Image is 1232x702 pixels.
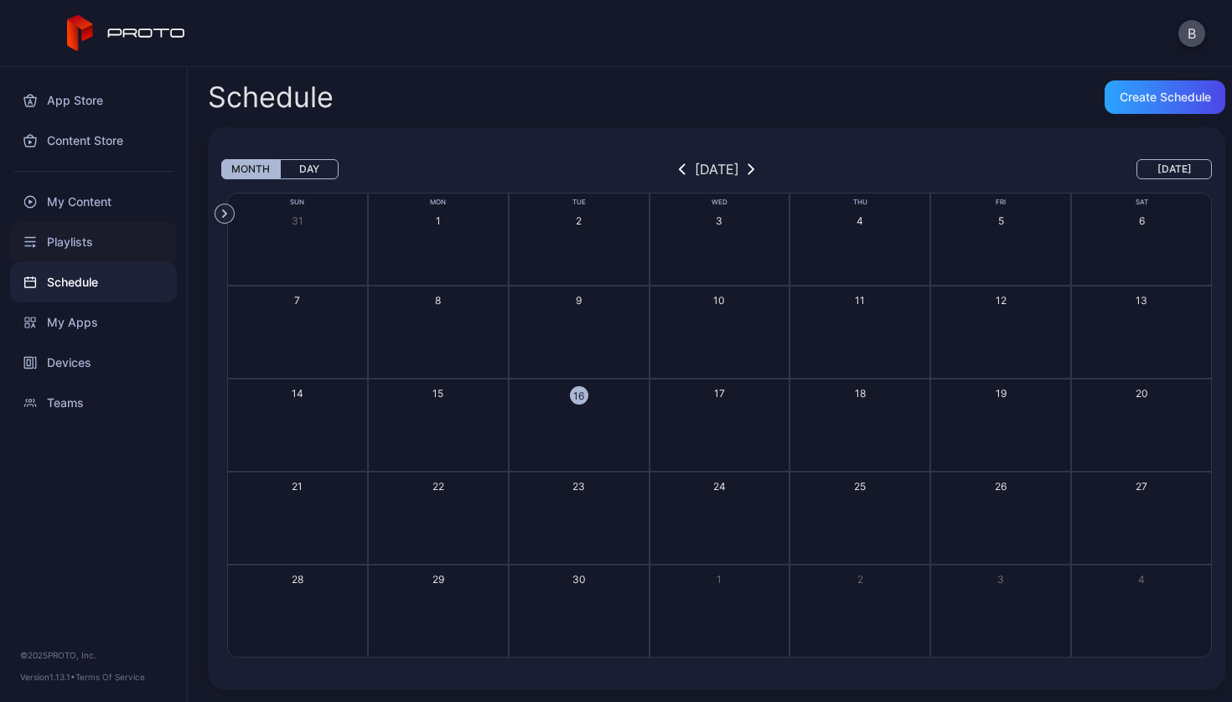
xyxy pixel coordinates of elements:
div: 16 [570,386,588,405]
button: 1 [368,193,509,286]
h2: Schedule [208,82,334,112]
div: 1 [717,572,722,586]
button: 21 [227,472,368,565]
div: 25 [854,479,866,493]
button: 2 [509,193,650,286]
button: 26 [930,472,1071,565]
button: [DATE] [1136,159,1212,179]
div: 9 [576,293,582,307]
div: Tue [509,197,650,208]
div: 2 [576,214,582,228]
button: 1 [650,565,790,658]
div: 30 [572,572,586,586]
button: 20 [1071,379,1212,472]
button: 30 [509,565,650,658]
button: 23 [509,472,650,565]
button: 10 [650,286,790,379]
button: Month [221,159,280,179]
span: Version 1.13.1 • [20,672,75,682]
button: 12 [930,286,1071,379]
div: 11 [855,293,865,307]
button: 17 [650,379,790,472]
div: © 2025 PROTO, Inc. [20,648,167,662]
div: 17 [714,386,725,400]
button: 31 [227,193,368,286]
div: Fri [930,197,1071,208]
button: 2 [789,565,930,658]
a: App Store [10,80,177,121]
div: Wed [650,197,790,208]
div: 21 [292,479,303,493]
button: 22 [368,472,509,565]
div: 6 [1139,214,1145,228]
div: 22 [432,479,444,493]
button: 4 [789,193,930,286]
button: 14 [227,379,368,472]
a: Terms Of Service [75,672,145,682]
a: My Apps [10,302,177,343]
div: Sat [1071,197,1212,208]
div: [DATE] [695,159,739,179]
button: Create Schedule [1105,80,1225,114]
div: Thu [789,197,930,208]
button: 6 [1071,193,1212,286]
div: 24 [713,479,726,493]
button: 7 [227,286,368,379]
div: Sun [227,197,368,208]
button: 27 [1071,472,1212,565]
button: 3 [650,193,790,286]
div: 29 [432,572,444,586]
div: Mon [368,197,509,208]
button: 28 [227,565,368,658]
div: 1 [436,214,441,228]
div: 15 [432,386,443,400]
button: 18 [789,379,930,472]
div: 4 [1138,572,1145,586]
button: 13 [1071,286,1212,379]
button: 8 [368,286,509,379]
a: Devices [10,343,177,383]
div: Create Schedule [1120,90,1211,104]
button: 29 [368,565,509,658]
div: 27 [1136,479,1147,493]
button: 25 [789,472,930,565]
div: 18 [855,386,866,400]
button: 9 [509,286,650,379]
div: 28 [292,572,303,586]
div: 12 [996,293,1007,307]
a: Schedule [10,262,177,302]
div: 2 [857,572,863,586]
button: 24 [650,472,790,565]
div: 8 [435,293,441,307]
div: 20 [1136,386,1148,400]
div: 23 [572,479,585,493]
a: Content Store [10,121,177,161]
button: 16 [509,379,650,472]
div: 7 [294,293,300,307]
div: 26 [995,479,1007,493]
div: 31 [292,214,303,228]
button: Day [280,159,339,179]
a: Playlists [10,222,177,262]
button: B [1178,20,1205,47]
button: 15 [368,379,509,472]
button: 4 [1071,565,1212,658]
div: 4 [857,214,863,228]
button: 19 [930,379,1071,472]
button: 5 [930,193,1071,286]
div: 19 [996,386,1007,400]
a: My Content [10,182,177,222]
div: 10 [713,293,725,307]
a: Teams [10,383,177,423]
div: 3 [997,572,1004,586]
button: 11 [789,286,930,379]
button: 3 [930,565,1071,658]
